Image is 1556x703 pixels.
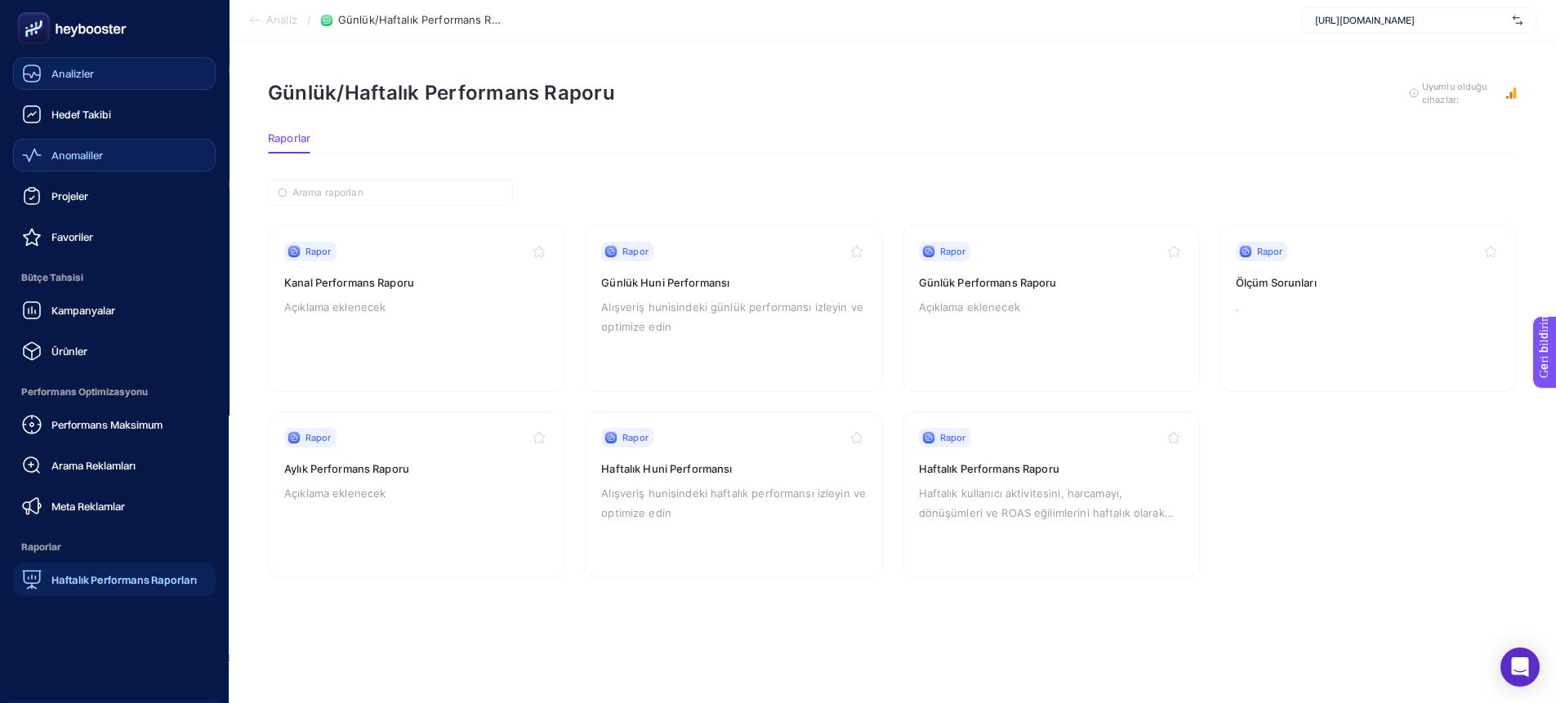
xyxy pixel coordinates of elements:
font: Raporlar [268,131,310,145]
button: Raporlar [268,132,310,154]
a: Ürünler [13,335,216,367]
font: Açıklama eklenecek [284,487,386,500]
a: Meta Reklamlar [13,490,216,523]
font: Kanal Performans Raporu [284,276,414,289]
font: Kampanyalar [51,304,115,317]
font: Projeler [51,189,88,202]
font: Haftalık kullanıcı aktivitesini, harcamayı, dönüşümleri ve ROAS eğilimlerini haftalık olarak göst... [919,487,1174,539]
a: Anomaliler [13,139,216,171]
input: Aramak [292,187,503,199]
a: RaporGünlük Performans RaporuAçıklama eklenecek [903,225,1200,392]
a: RaporAylık Performans RaporuAçıklama eklenecek [268,412,565,578]
font: Meta Reklamlar [51,500,125,513]
font: Alışveriş hunisindeki günlük performansı izleyin ve optimize edin [601,300,863,333]
font: Rapor [305,246,332,257]
font: Anomaliler [51,149,103,162]
font: Alışveriş hunisindeki haftalık performansı izleyin ve optimize edin [601,487,866,519]
font: Analiz [266,13,297,26]
font: [URL][DOMAIN_NAME] [1315,14,1415,26]
font: Rapor [1257,246,1283,257]
a: Analizler [13,57,216,90]
a: Projeler [13,180,216,212]
font: Açıklama eklenecek [919,300,1020,314]
font: Ürünler [51,345,87,358]
font: Geri bildirim [10,4,75,17]
font: Performans Optimizasyonu [21,385,148,398]
font: Günlük/Haftalık Performans Raporu [338,13,521,26]
a: Arama Reklamları [13,449,216,482]
font: Favoriler [51,230,93,243]
font: Rapor [622,432,649,443]
a: Haftalık Performans Raporları [13,563,216,596]
font: Raporlar [21,541,61,553]
a: RaporGünlük Huni PerformansıAlışveriş hunisindeki günlük performansı izleyin ve optimize edin [585,225,882,392]
font: Aylık Performans Raporu [284,462,409,475]
font: Rapor [622,246,649,257]
a: Hedef Takibi [13,98,216,131]
font: / [307,13,311,26]
font: Ölçüm Sorunları [1236,276,1317,289]
font: Günlük Huni Performansı [601,276,729,289]
font: Analizler [51,67,94,80]
font: Arama Reklamları [51,459,136,472]
font: Haftalık Performans Raporu [919,462,1059,475]
a: Favoriler [13,220,216,253]
font: Rapor [940,432,966,443]
font: Uyumlu olduğu cihazlar: [1422,81,1487,105]
font: Hedef Takibi [51,108,111,121]
font: Rapor [940,246,966,257]
a: RaporHaftalık Performans RaporuHaftalık kullanıcı aktivitesini, harcamayı, dönüşümleri ve ROAS eğ... [903,412,1200,578]
div: Intercom Messenger'ı açın [1500,647,1540,687]
a: Performans Maksimum [13,408,216,441]
font: Bütçe Tahsisi [21,271,83,283]
font: Performans Maksimum [51,418,163,431]
a: RaporÖlçüm Sorunları. [1219,225,1517,392]
font: Haftalık Huni Performansı [601,462,732,475]
font: Günlük/Haftalık Performans Raporu [268,81,615,105]
font: . [1236,300,1239,314]
font: Günlük Performans Raporu [919,276,1057,289]
font: Rapor [305,432,332,443]
a: RaporHaftalık Huni PerformansıAlışveriş hunisindeki haftalık performansı izleyin ve optimize edin [585,412,882,578]
font: Haftalık Performans Raporları [51,573,197,586]
a: RaporKanal Performans RaporuAçıklama eklenecek [268,225,565,392]
a: Kampanyalar [13,294,216,327]
img: svg%3e [1513,12,1523,29]
font: Açıklama eklenecek [284,300,386,314]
